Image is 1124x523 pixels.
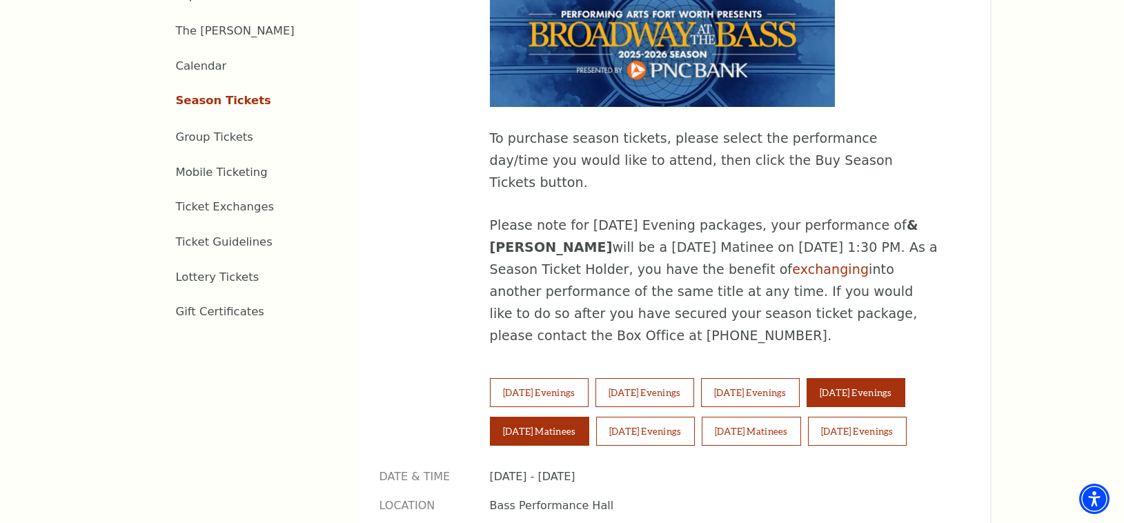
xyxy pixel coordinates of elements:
[176,166,268,179] a: Mobile Ticketing
[807,378,905,407] button: [DATE] Evenings
[702,417,801,446] button: [DATE] Matinees
[701,378,800,407] button: [DATE] Evenings
[490,217,918,255] strong: & [PERSON_NAME]
[490,378,589,407] button: [DATE] Evenings
[490,498,949,513] p: Bass Performance Hall
[792,261,869,277] a: exchanging
[490,215,938,347] p: Please note for [DATE] Evening packages, your performance of will be a [DATE] Matinee on [DATE] 1...
[176,305,264,318] a: Gift Certificates
[176,59,227,72] a: Calendar
[1079,484,1110,514] div: Accessibility Menu
[595,378,694,407] button: [DATE] Evenings
[176,94,271,107] a: Season Tickets
[379,498,469,513] p: Location
[490,128,938,194] p: To purchase season tickets, please select the performance day/time you would like to attend, then...
[490,417,589,446] button: [DATE] Matinees
[176,200,275,213] a: Ticket Exchanges
[808,417,907,446] button: [DATE] Evenings
[176,24,295,37] a: The [PERSON_NAME]
[490,469,949,484] p: [DATE] - [DATE]
[176,130,253,144] a: Group Tickets
[176,235,273,248] a: Ticket Guidelines
[596,417,695,446] button: [DATE] Evenings
[379,469,469,484] p: Date & Time
[176,270,259,284] a: Lottery Tickets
